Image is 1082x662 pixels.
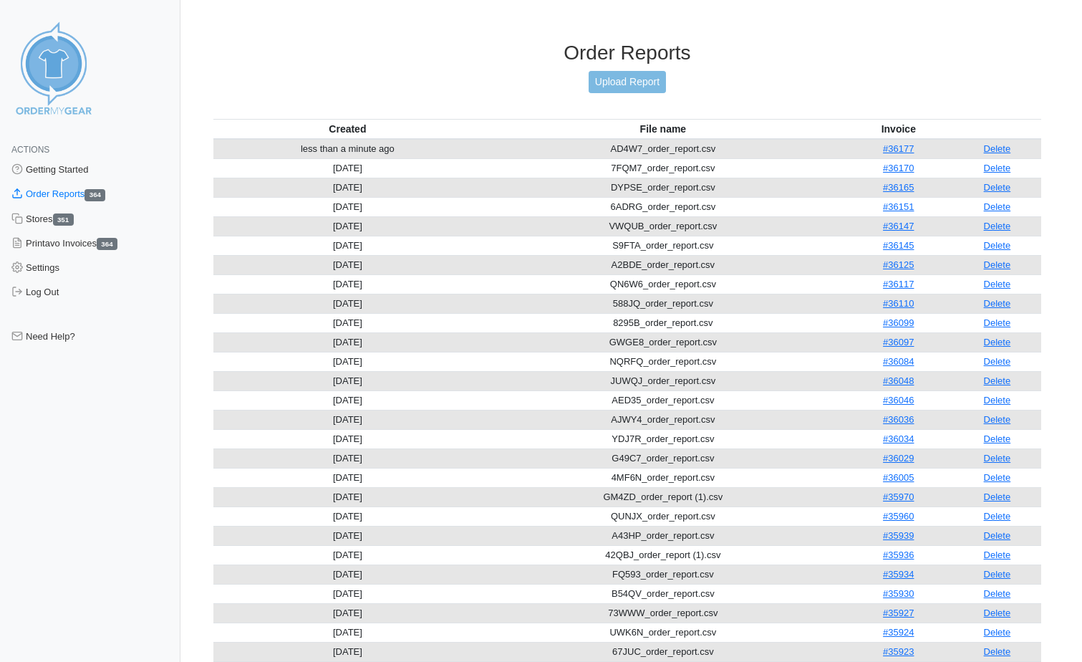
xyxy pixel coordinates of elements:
[883,511,914,522] a: #35960
[883,395,914,406] a: #36046
[213,429,482,448] td: [DATE]
[213,642,482,661] td: [DATE]
[482,255,844,274] td: A2BDE_order_report.csv
[482,487,844,507] td: GM4ZD_order_report (1).csv
[213,565,482,584] td: [DATE]
[213,352,482,371] td: [DATE]
[482,352,844,371] td: NQRFQ_order_report.csv
[482,410,844,429] td: AJWY4_order_report.csv
[53,214,74,226] span: 351
[213,603,482,623] td: [DATE]
[213,178,482,197] td: [DATE]
[482,178,844,197] td: DYPSE_order_report.csv
[482,139,844,159] td: AD4W7_order_report.csv
[984,569,1011,580] a: Delete
[482,274,844,294] td: QN6W6_order_report.csv
[984,530,1011,541] a: Delete
[213,507,482,526] td: [DATE]
[213,216,482,236] td: [DATE]
[984,646,1011,657] a: Delete
[984,491,1011,502] a: Delete
[482,565,844,584] td: FQ593_order_report.csv
[213,274,482,294] td: [DATE]
[482,603,844,623] td: 73WWW_order_report.csv
[883,298,914,309] a: #36110
[213,332,482,352] td: [DATE]
[883,163,914,173] a: #36170
[213,294,482,313] td: [DATE]
[482,584,844,603] td: B54QV_order_report.csv
[482,642,844,661] td: 67JUC_order_report.csv
[213,584,482,603] td: [DATE]
[213,236,482,255] td: [DATE]
[84,189,105,201] span: 364
[844,119,953,139] th: Invoice
[984,550,1011,560] a: Delete
[984,221,1011,231] a: Delete
[213,410,482,429] td: [DATE]
[984,375,1011,386] a: Delete
[213,545,482,565] td: [DATE]
[883,414,914,425] a: #36036
[482,468,844,487] td: 4MF6N_order_report.csv
[482,545,844,565] td: 42QBJ_order_report (1).csv
[984,433,1011,444] a: Delete
[984,511,1011,522] a: Delete
[213,139,482,159] td: less than a minute ago
[213,526,482,545] td: [DATE]
[213,313,482,332] td: [DATE]
[883,356,914,367] a: #36084
[984,259,1011,270] a: Delete
[482,158,844,178] td: 7FQM7_order_report.csv
[589,71,666,93] a: Upload Report
[883,491,914,502] a: #35970
[984,240,1011,251] a: Delete
[883,608,914,618] a: #35927
[984,414,1011,425] a: Delete
[883,337,914,347] a: #36097
[97,238,117,250] span: 364
[984,395,1011,406] a: Delete
[883,221,914,231] a: #36147
[883,259,914,270] a: #36125
[984,356,1011,367] a: Delete
[883,569,914,580] a: #35934
[482,236,844,255] td: S9FTA_order_report.csv
[213,158,482,178] td: [DATE]
[482,119,844,139] th: File name
[984,627,1011,638] a: Delete
[984,182,1011,193] a: Delete
[984,608,1011,618] a: Delete
[984,298,1011,309] a: Delete
[482,448,844,468] td: G49C7_order_report.csv
[984,143,1011,154] a: Delete
[482,313,844,332] td: 8295B_order_report.csv
[883,588,914,599] a: #35930
[482,507,844,526] td: QUNJX_order_report.csv
[883,433,914,444] a: #36034
[883,317,914,328] a: #36099
[883,472,914,483] a: #36005
[984,163,1011,173] a: Delete
[984,279,1011,289] a: Delete
[213,468,482,487] td: [DATE]
[883,550,914,560] a: #35936
[213,390,482,410] td: [DATE]
[883,375,914,386] a: #36048
[482,197,844,216] td: 6ADRG_order_report.csv
[883,627,914,638] a: #35924
[213,41,1041,65] h3: Order Reports
[482,526,844,545] td: A43HP_order_report.csv
[883,201,914,212] a: #36151
[883,143,914,154] a: #36177
[482,390,844,410] td: AED35_order_report.csv
[984,201,1011,212] a: Delete
[482,332,844,352] td: GWGE8_order_report.csv
[984,453,1011,464] a: Delete
[482,294,844,313] td: 588JQ_order_report.csv
[213,371,482,390] td: [DATE]
[11,145,49,155] span: Actions
[482,216,844,236] td: VWQUB_order_report.csv
[482,371,844,390] td: JUWQJ_order_report.csv
[213,197,482,216] td: [DATE]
